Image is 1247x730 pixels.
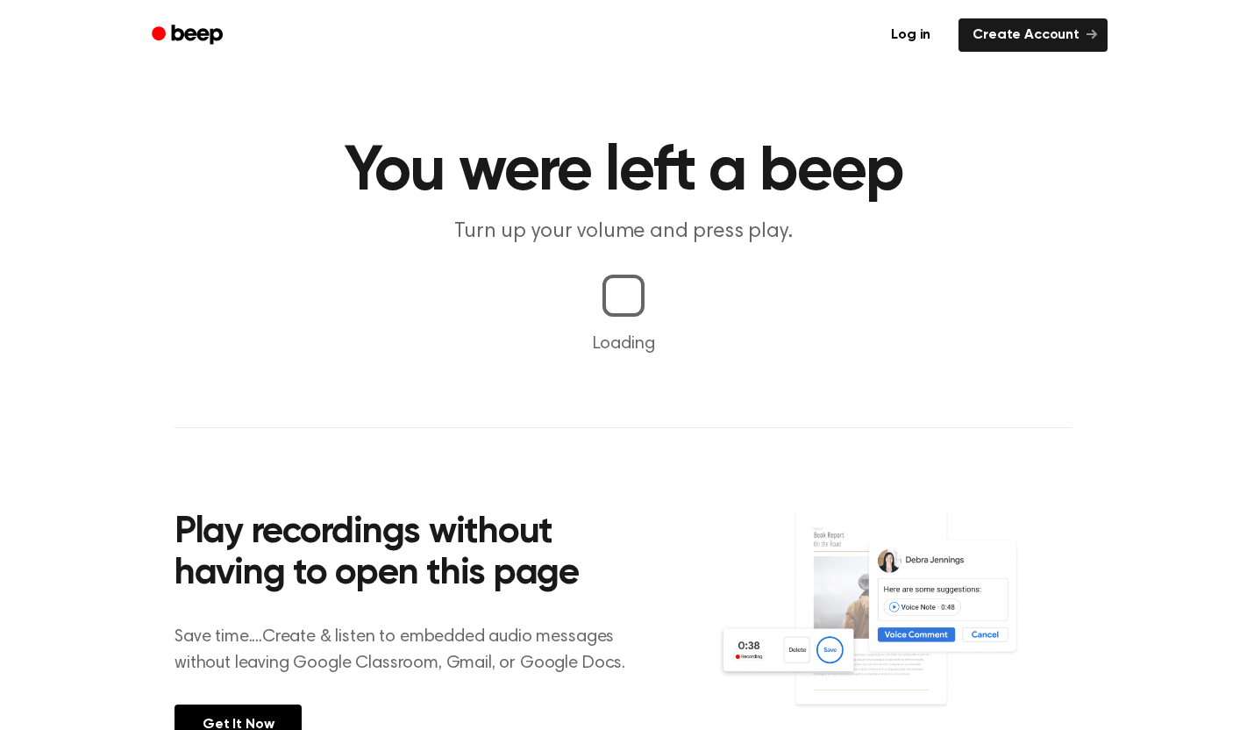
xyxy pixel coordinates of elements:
[139,18,239,53] a: Beep
[175,624,647,676] p: Save time....Create & listen to embedded audio messages without leaving Google Classroom, Gmail, ...
[175,512,647,596] h2: Play recordings without having to open this page
[958,18,1108,52] a: Create Account
[21,331,1226,357] p: Loading
[175,140,1072,204] h1: You were left a beep
[873,15,948,55] a: Log in
[287,218,960,247] p: Turn up your volume and press play.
